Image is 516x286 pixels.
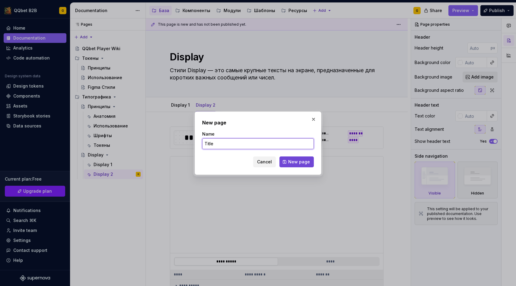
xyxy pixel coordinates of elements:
[257,159,272,165] span: Cancel
[202,119,314,126] h2: New page
[202,131,215,137] label: Name
[288,159,310,165] span: New page
[279,156,314,167] button: New page
[253,156,276,167] button: Cancel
